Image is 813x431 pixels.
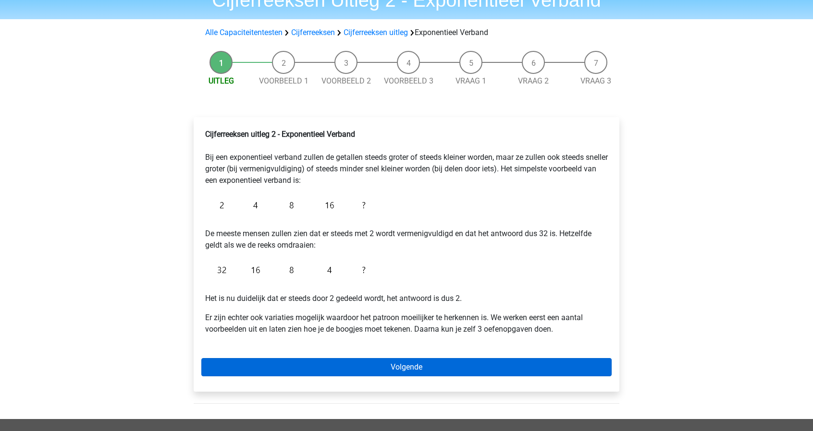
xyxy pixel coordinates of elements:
[321,76,371,85] a: Voorbeeld 2
[344,28,408,37] a: Cijferreeksen uitleg
[205,194,370,216] img: Exponential_Example_into_1.png
[259,76,308,85] a: Voorbeeld 1
[456,76,486,85] a: Vraag 1
[205,130,355,139] b: Cijferreeksen uitleg 2 - Exponentieel Verband
[209,76,234,85] a: Uitleg
[205,259,370,281] img: Exponential_Example_into_2.png
[518,76,549,85] a: Vraag 2
[201,358,612,376] a: Volgende
[205,312,608,335] p: Er zijn echter ook variaties mogelijk waardoor het patroon moeilijker te herkennen is. We werken ...
[205,281,608,304] p: Het is nu duidelijk dat er steeds door 2 gedeeld wordt, het antwoord is dus 2.
[201,27,612,38] div: Exponentieel Verband
[580,76,611,85] a: Vraag 3
[205,28,283,37] a: Alle Capaciteitentesten
[205,216,608,251] p: De meeste mensen zullen zien dat er steeds met 2 wordt vermenigvuldigd en dat het antwoord dus 32...
[384,76,433,85] a: Voorbeeld 3
[291,28,335,37] a: Cijferreeksen
[205,129,608,186] p: Bij een exponentieel verband zullen de getallen steeds groter of steeds kleiner worden, maar ze z...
